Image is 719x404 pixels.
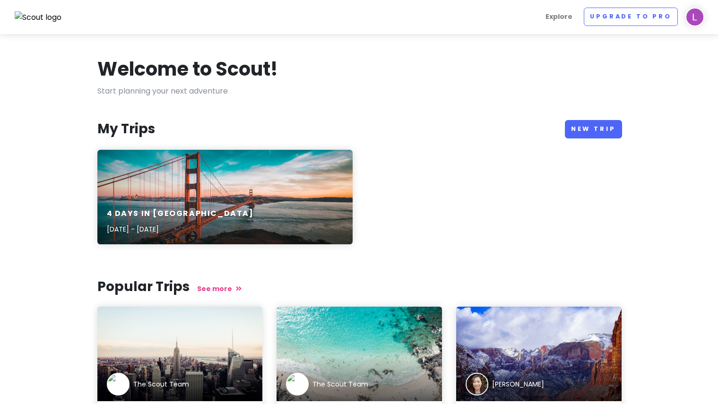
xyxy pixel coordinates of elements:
p: [DATE] - [DATE] [107,224,254,234]
img: Trip author [286,373,309,395]
img: Trip author [107,373,130,395]
a: 4 Days in [GEOGRAPHIC_DATA][DATE] - [DATE] [97,150,353,244]
a: Explore [542,8,576,26]
a: Upgrade to Pro [584,8,678,26]
a: New Trip [565,120,622,138]
a: See more [197,284,242,293]
p: Start planning your next adventure [97,85,622,97]
h6: 4 Days in [GEOGRAPHIC_DATA] [107,209,254,219]
img: User profile [685,8,704,26]
h1: Welcome to Scout! [97,57,278,81]
img: Trip author [466,373,488,395]
div: The Scout Team [312,379,368,389]
div: The Scout Team [133,379,189,389]
div: [PERSON_NAME] [492,379,544,389]
h3: Popular Trips [97,278,622,295]
img: Scout logo [15,11,62,24]
h3: My Trips [97,120,155,138]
